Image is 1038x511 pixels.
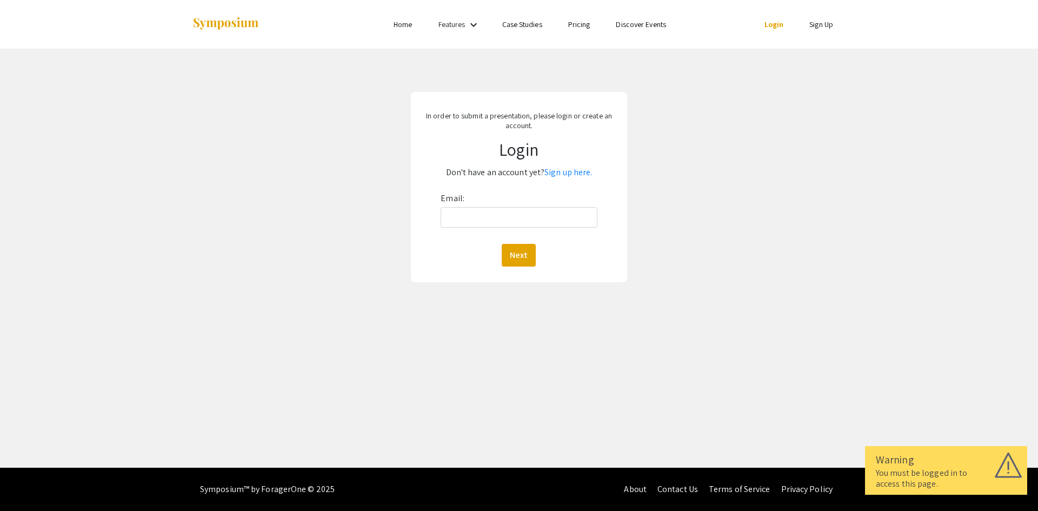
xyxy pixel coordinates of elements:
[781,483,833,495] a: Privacy Policy
[709,483,770,495] a: Terms of Service
[441,190,464,207] label: Email:
[657,483,698,495] a: Contact Us
[764,19,784,29] a: Login
[421,164,617,181] p: Don't have an account yet?
[192,17,259,31] img: Symposium by ForagerOne
[421,139,617,160] h1: Login
[502,244,536,267] button: Next
[568,19,590,29] a: Pricing
[467,18,480,31] mat-icon: Expand Features list
[544,167,592,178] a: Sign up here.
[624,483,647,495] a: About
[876,452,1016,468] div: Warning
[438,19,465,29] a: Features
[502,19,542,29] a: Case Studies
[809,19,833,29] a: Sign Up
[616,19,666,29] a: Discover Events
[200,468,335,511] div: Symposium™ by ForagerOne © 2025
[421,111,617,130] p: In order to submit a presentation, please login or create an account.
[876,468,1016,489] div: You must be logged in to access this page.
[394,19,412,29] a: Home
